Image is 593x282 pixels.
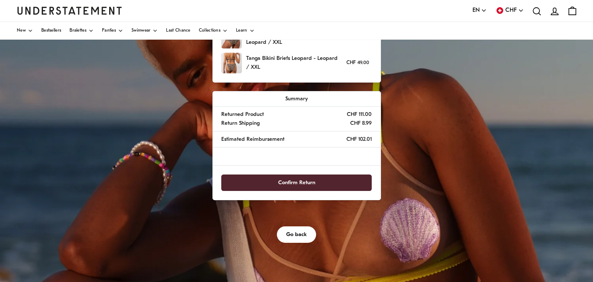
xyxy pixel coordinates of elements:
a: Panties [102,22,123,40]
p: Tanga Bikini Briefs Leopard - Leopard / XXL [246,54,342,72]
button: EN [472,6,487,15]
span: Last Chance [166,29,190,33]
button: Confirm Return [221,175,371,191]
button: CHF [495,6,524,15]
span: Go back [286,227,307,242]
span: Bestsellers [41,29,61,33]
p: Summary [221,94,371,103]
a: Swimwear [131,22,158,40]
p: CHF 111.00 [347,110,372,119]
span: Collections [199,29,220,33]
a: Learn [236,22,255,40]
a: Understatement Homepage [17,7,122,14]
p: CHF 102.01 [346,135,372,144]
p: Returned Product [221,110,264,119]
p: Return Shipping [221,119,260,128]
a: Collections [199,22,228,40]
span: EN [472,6,480,15]
img: SS25_PDP_Template_Shopify_1.jpg [221,53,242,73]
span: Panties [102,29,116,33]
button: Go back [277,226,316,243]
a: Last Chance [166,22,190,40]
p: CHF 49.00 [346,59,369,67]
span: Confirm Return [278,175,315,191]
p: CHF 8.99 [350,119,372,128]
span: Swimwear [131,29,150,33]
span: New [17,29,26,33]
p: Estimated Reimbursement [221,135,284,144]
span: Bralettes [70,29,86,33]
span: CHF [505,6,517,15]
a: Bralettes [70,22,94,40]
span: Learn [236,29,247,33]
a: Bestsellers [41,22,61,40]
a: New [17,22,33,40]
